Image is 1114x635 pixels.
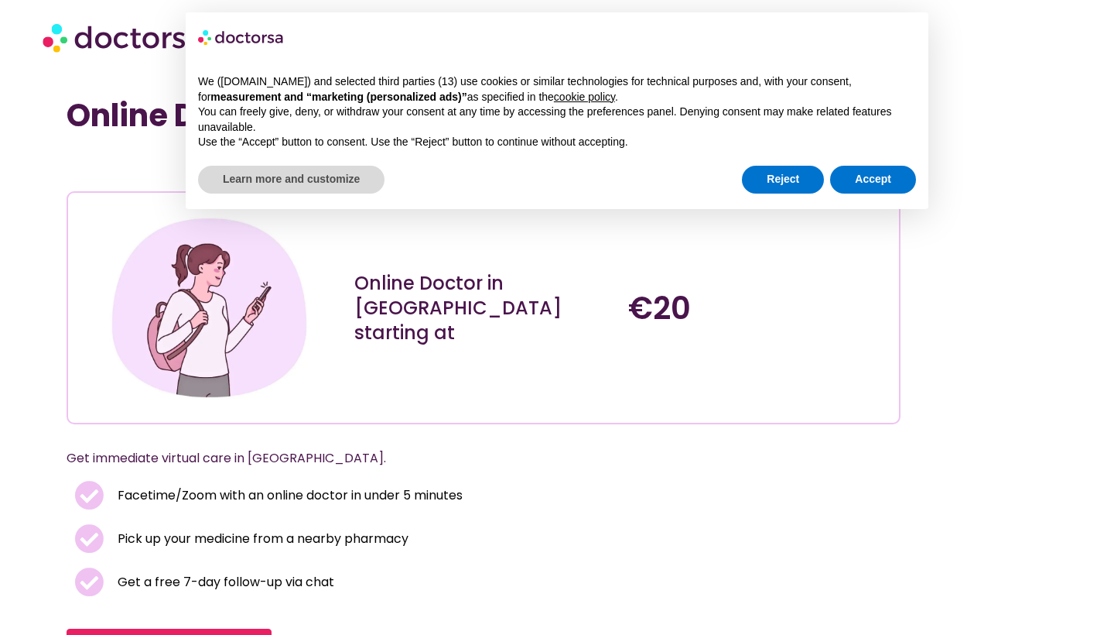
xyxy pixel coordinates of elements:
[114,571,334,593] span: Get a free 7-day follow-up via chat
[554,91,615,103] a: cookie policy
[742,166,824,194] button: Reject
[67,97,900,134] h1: Online Doctor Near Me [GEOGRAPHIC_DATA]
[198,105,916,135] p: You can freely give, deny, or withdraw your consent at any time by accessing the preferences pane...
[628,290,887,327] h4: €20
[354,271,613,345] div: Online Doctor in [GEOGRAPHIC_DATA] starting at
[67,448,863,469] p: Get immediate virtual care in [GEOGRAPHIC_DATA].
[198,74,916,105] p: We ([DOMAIN_NAME]) and selected third parties (13) use cookies or similar technologies for techni...
[106,204,313,412] img: Illustration depicting a young woman in a casual outfit, engaged with her smartphone. She has a p...
[114,485,463,506] span: Facetime/Zoom with an online doctor in under 5 minutes
[830,166,916,194] button: Accept
[114,528,408,550] span: Pick up your medicine from a nearby pharmacy
[198,166,384,194] button: Learn more and customize
[198,25,285,50] img: logo
[74,157,306,176] iframe: Customer reviews powered by Trustpilot
[210,91,466,103] strong: measurement and “marketing (personalized ads)”
[198,135,916,150] p: Use the “Accept” button to consent. Use the “Reject” button to continue without accepting.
